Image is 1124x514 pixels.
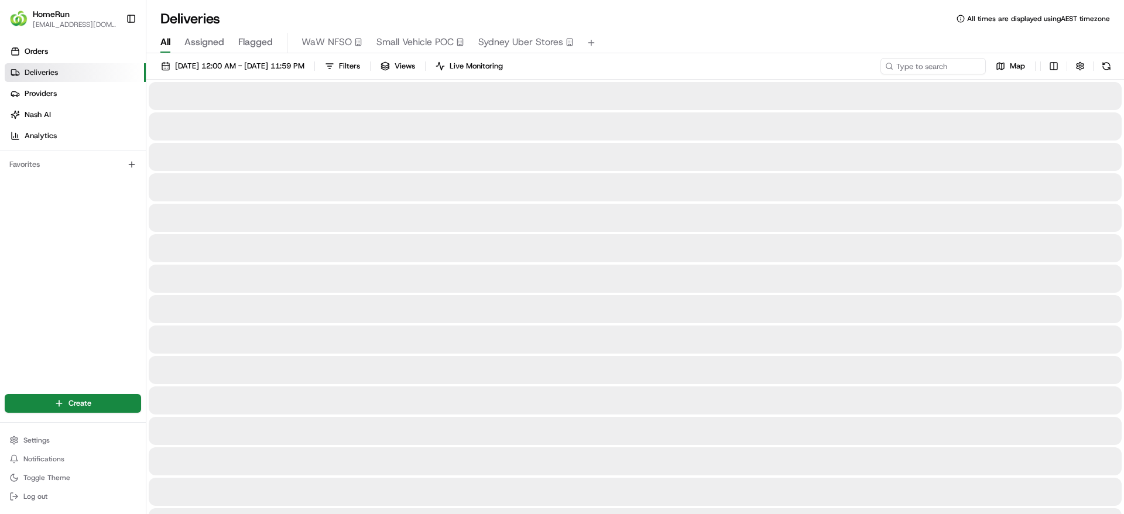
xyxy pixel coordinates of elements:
[184,35,224,49] span: Assigned
[23,454,64,464] span: Notifications
[68,398,91,409] span: Create
[395,61,415,71] span: Views
[478,35,563,49] span: Sydney Uber Stores
[238,35,273,49] span: Flagged
[23,473,70,482] span: Toggle Theme
[5,105,146,124] a: Nash AI
[1010,61,1025,71] span: Map
[25,67,58,78] span: Deliveries
[5,470,141,486] button: Toggle Theme
[376,35,454,49] span: Small Vehicle POC
[339,61,360,71] span: Filters
[156,58,310,74] button: [DATE] 12:00 AM - [DATE] 11:59 PM
[25,131,57,141] span: Analytics
[967,14,1110,23] span: All times are displayed using AEST timezone
[5,394,141,413] button: Create
[5,126,146,145] a: Analytics
[5,63,146,82] a: Deliveries
[880,58,986,74] input: Type to search
[5,42,146,61] a: Orders
[23,492,47,501] span: Log out
[25,88,57,99] span: Providers
[5,5,121,33] button: HomeRunHomeRun[EMAIL_ADDRESS][DOMAIN_NAME]
[5,432,141,448] button: Settings
[175,61,304,71] span: [DATE] 12:00 AM - [DATE] 11:59 PM
[320,58,365,74] button: Filters
[5,451,141,467] button: Notifications
[5,155,141,174] div: Favorites
[160,35,170,49] span: All
[25,109,51,120] span: Nash AI
[450,61,503,71] span: Live Monitoring
[375,58,420,74] button: Views
[9,9,28,28] img: HomeRun
[430,58,508,74] button: Live Monitoring
[160,9,220,28] h1: Deliveries
[301,35,352,49] span: WaW NFSO
[25,46,48,57] span: Orders
[5,84,146,103] a: Providers
[5,488,141,505] button: Log out
[33,20,116,29] button: [EMAIL_ADDRESS][DOMAIN_NAME]
[33,8,70,20] button: HomeRun
[991,58,1030,74] button: Map
[1098,58,1115,74] button: Refresh
[23,436,50,445] span: Settings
